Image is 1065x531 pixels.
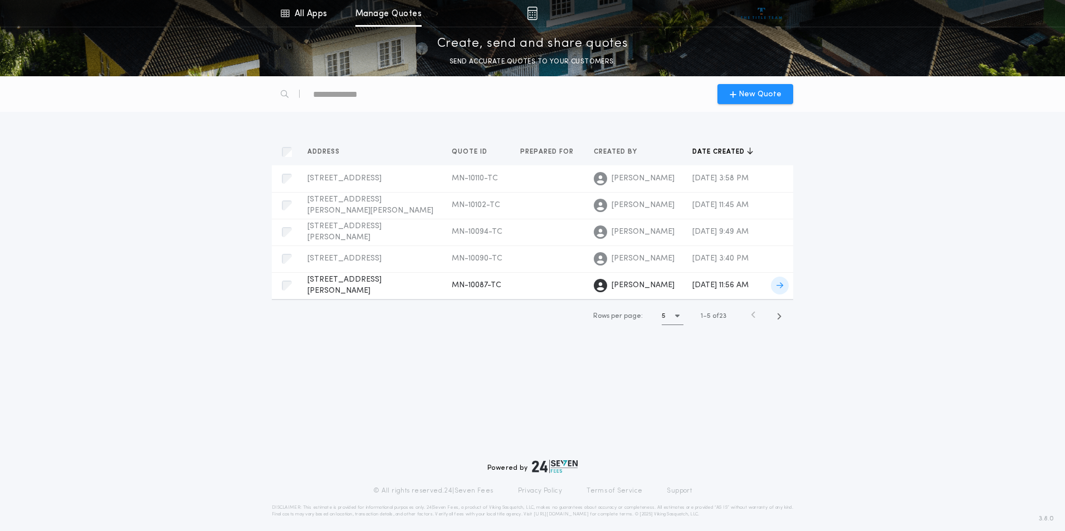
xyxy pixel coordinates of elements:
img: logo [532,460,578,473]
h1: 5 [662,311,666,322]
span: MN-10110-TC [452,174,498,183]
span: [PERSON_NAME] [612,253,675,264]
span: [STREET_ADDRESS][PERSON_NAME] [307,222,382,242]
span: MN-10102-TC [452,201,500,209]
span: New Quote [739,88,781,100]
button: Date created [692,146,753,158]
a: Terms of Service [587,486,642,495]
span: [DATE] 11:56 AM [692,281,749,289]
p: Create, send and share quotes [437,35,628,53]
span: Prepared for [520,147,576,156]
span: [DATE] 9:49 AM [692,228,749,236]
span: [STREET_ADDRESS][PERSON_NAME][PERSON_NAME] [307,195,433,215]
button: Address [307,146,348,158]
span: [STREET_ADDRESS] [307,174,382,183]
span: MN-10090-TC [452,254,502,263]
button: 5 [662,307,683,325]
span: [PERSON_NAME] [612,280,675,291]
img: img [527,7,538,20]
span: MN-10094-TC [452,228,502,236]
span: MN-10087-TC [452,281,501,289]
p: SEND ACCURATE QUOTES TO YOUR CUSTOMERS. [450,56,615,67]
p: © All rights reserved. 24|Seven Fees [373,486,494,495]
span: [PERSON_NAME] [612,227,675,238]
span: [DATE] 3:40 PM [692,254,749,263]
button: Quote ID [452,146,496,158]
span: Rows per page: [593,313,643,319]
span: [STREET_ADDRESS][PERSON_NAME] [307,276,382,295]
span: [PERSON_NAME] [612,200,675,211]
span: 5 [707,313,711,319]
img: vs-icon [741,8,783,19]
a: Privacy Policy [518,486,563,495]
div: Powered by [487,460,578,473]
span: Date created [692,147,747,156]
a: [URL][DOMAIN_NAME] [534,512,589,517]
span: Created by [594,147,639,156]
span: [DATE] 3:58 PM [692,174,749,183]
span: of 23 [712,311,726,321]
p: DISCLAIMER: This estimate is provided for informational purposes only. 24|Seven Fees, a product o... [272,504,793,518]
span: [PERSON_NAME] [612,173,675,184]
span: 3.8.0 [1039,514,1054,524]
button: New Quote [717,84,793,104]
span: 1 [701,313,703,319]
span: [STREET_ADDRESS] [307,254,382,263]
a: Support [667,486,692,495]
span: Quote ID [452,147,490,156]
button: Created by [594,146,646,158]
span: Address [307,147,342,156]
span: [DATE] 11:45 AM [692,201,749,209]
